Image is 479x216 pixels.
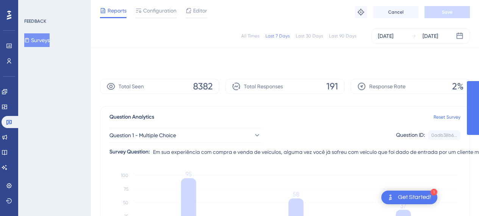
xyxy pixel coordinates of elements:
[442,9,452,15] span: Save
[24,18,46,24] div: FEEDBACK
[398,193,431,202] div: Get Started!
[124,186,128,192] tspan: 75
[396,130,425,140] div: Question ID:
[244,82,283,91] span: Total Responses
[293,191,300,198] tspan: 58
[108,6,126,15] span: Reports
[109,147,150,157] div: Survey Question:
[24,33,50,47] button: Surveys
[386,193,395,202] img: launcher-image-alternative-text
[109,128,261,143] button: Question 1 - Multiple Choice
[424,6,470,18] button: Save
[193,6,207,15] span: Editor
[431,132,457,138] div: 0adb38b6...
[186,171,192,178] tspan: 95
[369,82,406,91] span: Response Rate
[109,113,154,122] span: Question Analytics
[423,31,438,41] div: [DATE]
[265,33,290,39] div: Last 7 Days
[326,80,338,92] span: 191
[109,131,176,140] span: Question 1 - Multiple Choice
[434,114,460,120] a: Reset Survey
[431,189,437,196] div: 1
[123,200,128,205] tspan: 50
[378,31,393,41] div: [DATE]
[373,6,418,18] button: Cancel
[452,80,463,92] span: 2%
[447,186,470,209] iframe: UserGuiding AI Assistant Launcher
[119,82,144,91] span: Total Seen
[388,9,404,15] span: Cancel
[143,6,176,15] span: Configuration
[241,33,259,39] div: All Times
[121,173,128,178] tspan: 100
[296,33,323,39] div: Last 30 Days
[400,202,406,210] tspan: 37
[193,80,213,92] span: 8382
[381,191,437,204] div: Open Get Started! checklist, remaining modules: 1
[329,33,356,39] div: Last 90 Days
